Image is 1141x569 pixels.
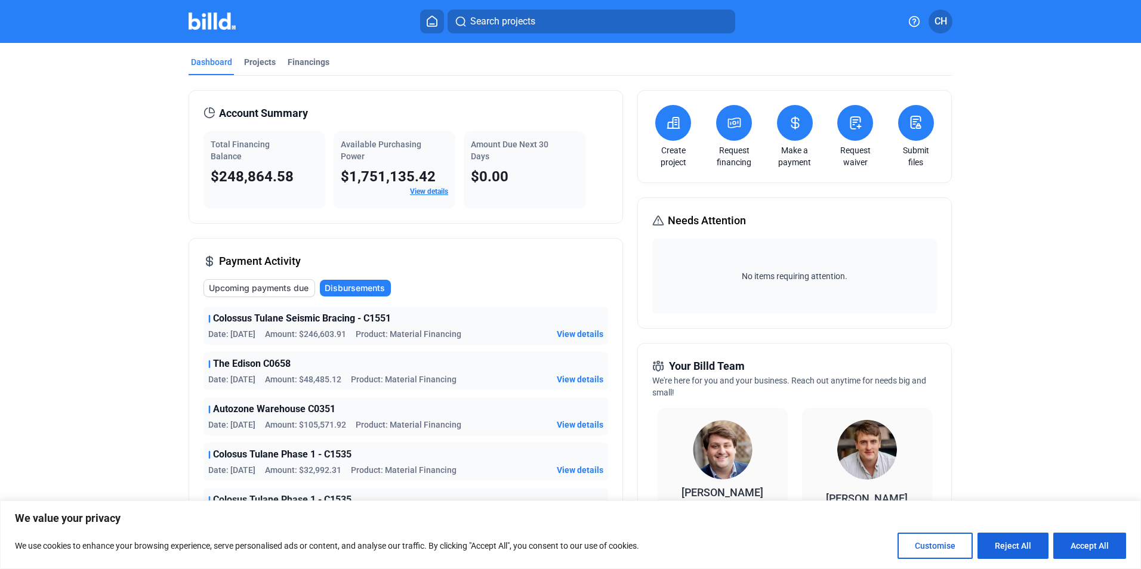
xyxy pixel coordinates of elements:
p: We use cookies to enhance your browsing experience, serve personalised ads or content, and analys... [15,539,639,553]
a: Request financing [713,144,755,168]
a: Request waiver [834,144,876,168]
span: $0.00 [471,168,508,185]
button: CH [929,10,952,33]
span: Needs Attention [668,212,746,229]
span: [PERSON_NAME] [681,486,763,499]
span: Colosus Tulane Phase 1 - C1535 [213,493,351,507]
button: Disbursements [320,280,391,296]
span: Payment Activity [219,253,301,270]
span: Available Purchasing Power [341,140,421,161]
span: Autozone Warehouse C0351 [213,402,335,416]
span: Your Billd Team [669,358,745,375]
span: Colosus Tulane Phase 1 - C1535 [213,447,351,462]
span: No items requiring attention. [657,270,932,282]
button: Search projects [448,10,735,33]
img: Relationship Manager [693,420,753,480]
span: The Edison C0658 [213,357,291,371]
span: CH [935,14,947,29]
button: View details [557,373,603,385]
span: Amount: $32,992.31 [265,464,341,476]
span: Amount: $105,571.92 [265,419,346,431]
span: We're here for you and your business. Reach out anytime for needs big and small! [652,376,926,397]
a: Make a payment [774,144,816,168]
span: Product: Material Financing [351,373,457,385]
img: Territory Manager [837,420,897,480]
span: Upcoming payments due [209,282,309,294]
button: View details [557,328,603,340]
button: Customise [898,533,973,559]
a: Submit files [895,144,937,168]
span: Amount: $48,485.12 [265,373,341,385]
a: Create project [652,144,694,168]
button: View details [557,464,603,476]
span: Date: [DATE] [208,328,255,340]
a: View details [410,187,448,196]
div: Financings [288,56,329,68]
button: View details [557,419,603,431]
span: Account Summary [219,105,308,122]
span: Product: Material Financing [356,328,461,340]
span: Total Financing Balance [211,140,270,161]
span: Colossus Tulane Seismic Bracing - C1551 [213,311,391,326]
img: Billd Company Logo [189,13,236,30]
span: $248,864.58 [211,168,294,185]
div: Dashboard [191,56,232,68]
button: Accept All [1053,533,1126,559]
span: Date: [DATE] [208,419,255,431]
span: Date: [DATE] [208,464,255,476]
span: [PERSON_NAME] [826,492,908,505]
button: Reject All [977,533,1049,559]
div: Projects [244,56,276,68]
span: Product: Material Financing [351,464,457,476]
span: Search projects [470,14,535,29]
span: $1,751,135.42 [341,168,436,185]
p: We value your privacy [15,511,1126,525]
span: Amount: $246,603.91 [265,328,346,340]
span: Amount Due Next 30 Days [471,140,548,161]
span: Disbursements [325,282,385,294]
span: Date: [DATE] [208,373,255,385]
button: Upcoming payments due [203,279,315,297]
span: Product: Material Financing [356,419,461,431]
